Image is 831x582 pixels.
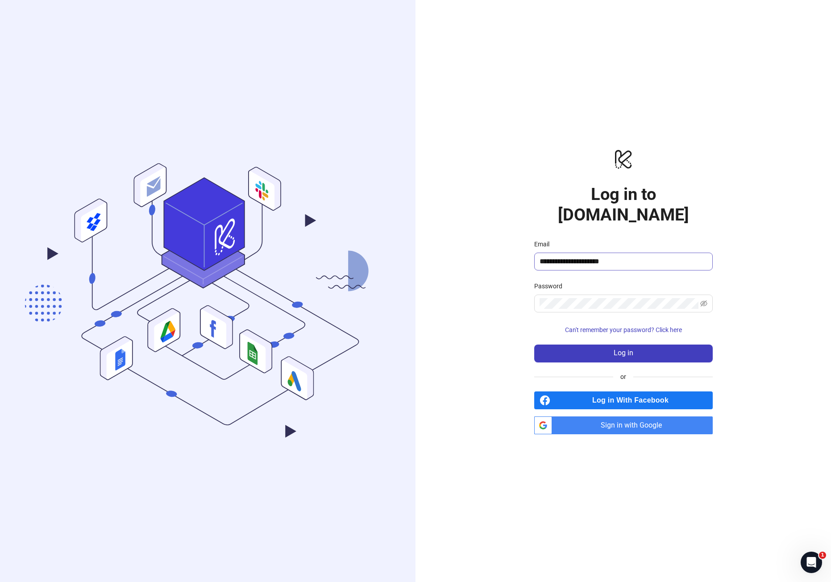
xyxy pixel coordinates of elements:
span: or [613,372,633,382]
button: Can't remember your password? Click here [534,323,713,337]
input: Email [540,256,706,267]
span: eye-invisible [700,300,707,307]
span: Log in With Facebook [554,391,713,409]
a: Log in With Facebook [534,391,713,409]
input: Password [540,298,698,309]
button: Log in [534,345,713,362]
label: Password [534,281,568,291]
iframe: Intercom live chat [801,552,822,573]
label: Email [534,239,555,249]
h1: Log in to [DOMAIN_NAME] [534,184,713,225]
span: 1 [819,552,826,559]
span: Can't remember your password? Click here [565,326,682,333]
a: Sign in with Google [534,416,713,434]
span: Log in [614,349,633,357]
span: Sign in with Google [556,416,713,434]
a: Can't remember your password? Click here [534,326,713,333]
